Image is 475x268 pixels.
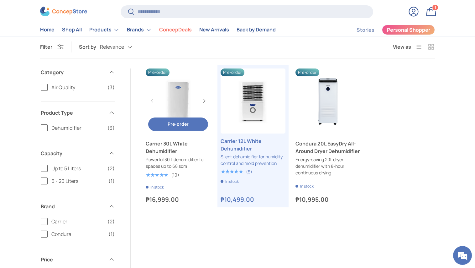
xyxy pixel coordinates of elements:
[107,84,115,91] span: (3)
[295,68,319,76] span: Pre-order
[41,142,115,165] summary: Capacity
[40,7,87,17] img: ConcepStore
[107,218,115,225] span: (2)
[51,165,104,172] span: Up to 5 Liters
[221,68,285,134] a: Carrier 12L White Dehumidifier
[148,118,208,131] button: Pre-order
[41,101,115,124] summary: Product Type
[221,68,244,76] span: Pre-order
[40,24,55,36] a: Home
[199,24,229,36] a: New Arrivals
[51,218,104,225] span: Carrier
[51,230,105,238] span: Condura
[79,43,100,51] label: Sort by
[295,140,360,155] a: Condura 20L EasyDry All-Around Dryer Dehumidifier
[107,165,115,172] span: (2)
[342,24,435,36] nav: Secondary
[221,137,285,152] a: Carrier 12L White Dehumidifier
[41,195,115,218] summary: Brand
[41,150,105,157] span: Capacity
[295,68,360,134] a: Condura 20L EasyDry All-Around Dryer Dehumidifier
[146,140,211,155] a: Carrier 30L White Dehumidifier
[108,177,115,185] span: (1)
[237,24,276,36] a: Back by Demand
[146,68,170,76] span: Pre-order
[41,256,105,263] span: Price
[146,68,211,134] a: Carrier 30L White Dehumidifier
[40,24,276,36] nav: Primary
[387,28,430,33] span: Personal Shopper
[100,44,124,50] span: Relevance
[159,24,192,36] a: ConcepDeals
[40,43,64,50] button: Filter
[40,43,52,50] span: Filter
[108,230,115,238] span: (1)
[382,25,435,35] a: Personal Shopper
[62,24,82,36] a: Shop All
[123,24,155,36] summary: Brands
[357,24,374,36] a: Stories
[51,124,104,132] span: Dehumidifier
[41,68,105,76] span: Category
[51,84,104,91] span: Air Quality
[41,203,105,210] span: Brand
[41,61,115,84] summary: Category
[51,177,105,185] span: 6 - 20 Liters
[435,5,436,10] span: 1
[41,109,105,117] span: Product Type
[86,24,123,36] summary: Products
[168,121,189,127] span: Pre-order
[393,43,411,51] span: View as
[100,42,145,53] button: Relevance
[107,124,115,132] span: (3)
